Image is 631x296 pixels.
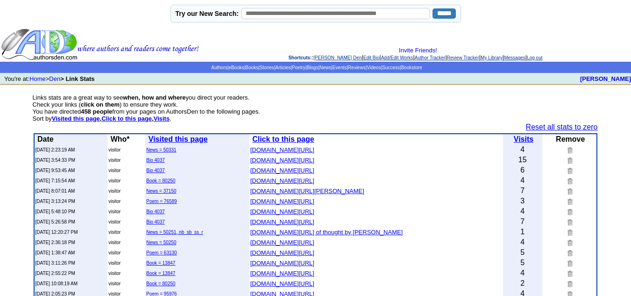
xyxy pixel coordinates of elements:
a: [DOMAIN_NAME][URL] [250,279,314,287]
a: [DOMAIN_NAME][URL] [250,166,314,174]
img: Remove this link [566,146,573,153]
a: Edit Bio [363,55,379,60]
font: [DATE] 2:23:19 AM [35,147,75,152]
font: [DATE] 10:08:19 AM [35,281,78,286]
td: 3 [503,196,542,206]
a: Visited this page [52,115,100,122]
font: visitor [108,271,121,276]
a: [DOMAIN_NAME][URL] of thought by [PERSON_NAME] [250,228,403,236]
font: [DOMAIN_NAME][URL] [250,177,314,184]
font: [DATE] 3:54:33 PM [35,158,75,163]
a: Click to this page [101,115,152,122]
font: visitor [108,260,121,266]
img: Remove this link [566,188,573,195]
font: visitor [108,250,121,255]
font: visitor [108,219,121,224]
a: [DOMAIN_NAME][URL][PERSON_NAME] [250,187,364,195]
font: [DATE] 5:48:10 PM [35,209,75,214]
b: Click to this page [252,135,314,143]
font: [DOMAIN_NAME][URL] [250,249,314,256]
td: 5 [503,247,542,258]
td: 1 [503,227,542,237]
img: Remove this link [566,167,573,174]
img: Remove this link [566,239,573,246]
font: [DATE] 9:53:45 AM [35,168,75,173]
label: Try our New Search: [176,10,239,17]
td: 4 [503,175,542,186]
img: Remove this link [566,157,573,164]
a: Add/Edit Works [381,55,413,60]
font: [DATE] 7:15:54 AM [35,178,75,183]
a: Bio 4037 [146,209,164,214]
td: 15 [503,155,542,165]
a: Articles [275,65,291,70]
td: 2 [503,278,542,289]
b: , [52,115,102,122]
a: Visits [514,135,533,143]
span: Shortcuts: [288,55,312,60]
td: 4 [503,144,542,155]
a: [PERSON_NAME] [580,75,631,82]
font: visitor [108,199,121,204]
a: News [319,65,331,70]
a: Videos [367,65,381,70]
a: Book = 13847 [146,260,175,266]
font: [DATE] 3:11:26 PM [35,260,75,266]
font: visitor [108,168,121,173]
td: 4 [503,237,542,247]
a: News = 50250 [146,240,176,245]
a: [DOMAIN_NAME][URL] [250,156,314,164]
a: Visits [154,115,170,122]
font: [DOMAIN_NAME][URL] [250,146,314,153]
a: Book = 13847 [146,271,175,276]
font: [DATE] 1:38:47 AM [35,250,75,255]
font: visitor [108,147,121,152]
font: [DATE] 12:20:27 PM [35,230,78,235]
b: > Link Stats [60,75,94,82]
a: Bio 4037 [146,158,164,163]
font: visitor [108,209,121,214]
img: header_logo2.gif [1,28,199,61]
img: Remove this link [566,249,573,256]
font: [DATE] 3:13:24 PM [35,199,75,204]
a: News = 50251, nb_sb_ss_r [146,230,203,235]
a: Reviews [348,65,366,70]
a: [DOMAIN_NAME][URL] [250,269,314,277]
font: [DOMAIN_NAME][URL][PERSON_NAME] [250,188,364,195]
font: visitor [108,240,121,245]
a: [DOMAIN_NAME][URL] [250,145,314,153]
font: [DATE] 2:36:18 PM [35,240,75,245]
img: Remove this link [566,208,573,215]
font: [DOMAIN_NAME][URL] of thought by [PERSON_NAME] [250,229,403,236]
font: [DOMAIN_NAME][URL] [250,157,314,164]
a: Messages [504,55,525,60]
a: Invite Friends! [399,47,437,54]
td: 7 [503,186,542,196]
font: [DOMAIN_NAME][URL] [250,239,314,246]
a: My Library [481,55,503,60]
a: News = 37150 [146,188,176,194]
td: 6 [503,165,542,175]
b: Remove [556,135,585,143]
b: , [101,115,153,122]
font: [DOMAIN_NAME][URL] [250,198,314,205]
a: Visited this page [149,135,208,143]
a: Author Tracker [415,55,446,60]
font: [DOMAIN_NAME][URL] [250,260,314,267]
td: 4 [503,268,542,278]
font: visitor [108,158,121,163]
font: visitor [108,230,121,235]
b: Date [37,135,54,143]
a: Authors [211,65,227,70]
a: Reset all stats to zero [526,123,598,131]
img: Remove this link [566,177,573,184]
a: Bio 4037 [146,168,164,173]
font: visitor [108,188,121,194]
font: [DOMAIN_NAME][URL] [250,280,314,287]
font: visitor [108,281,121,286]
a: Events [333,65,347,70]
a: [PERSON_NAME] Den [313,55,362,60]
